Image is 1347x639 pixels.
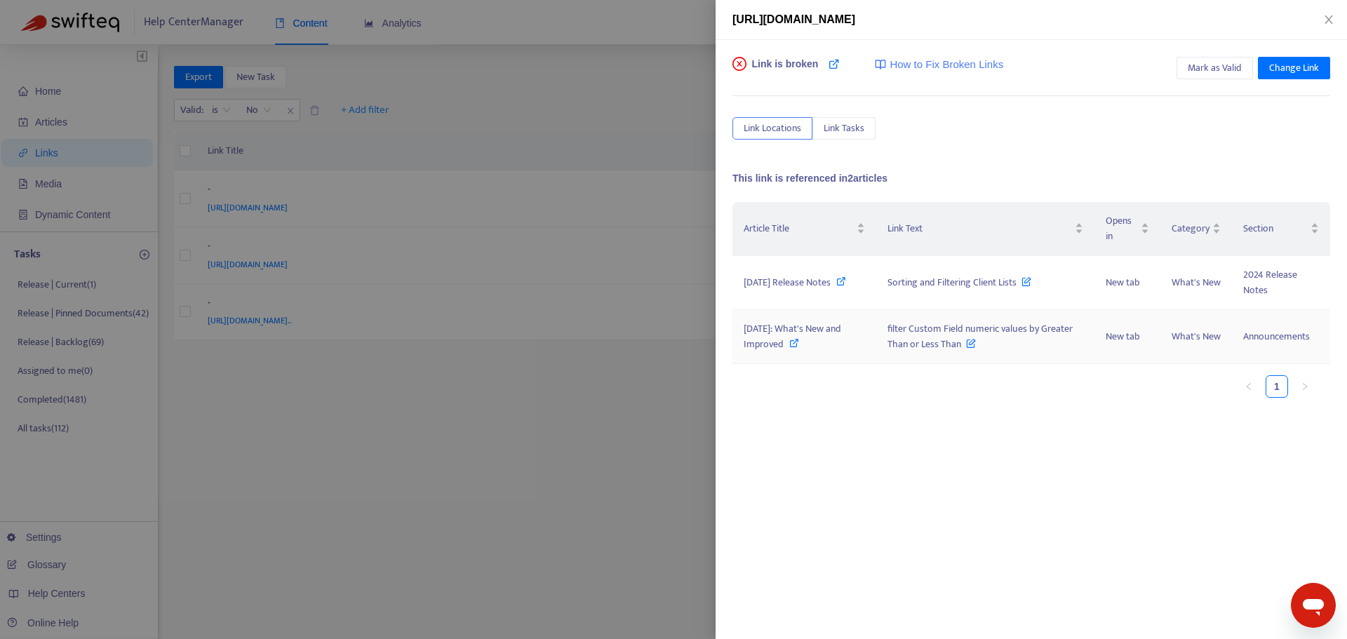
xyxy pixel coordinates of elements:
img: image-link [875,59,886,70]
button: left [1238,375,1260,398]
span: left [1245,382,1253,391]
span: [DATE] Release Notes [744,274,831,290]
span: Opens in [1106,213,1138,244]
th: Category [1160,202,1232,256]
button: Change Link [1258,57,1330,79]
th: Opens in [1094,202,1160,256]
th: Link Text [876,202,1094,256]
span: What's New [1172,328,1221,344]
th: Section [1232,202,1330,256]
span: How to Fix Broken Links [890,57,1003,73]
button: Mark as Valid [1177,57,1253,79]
span: What's New [1172,274,1221,290]
span: [URL][DOMAIN_NAME] [732,13,855,25]
span: Change Link [1269,60,1319,76]
span: [DATE]: What's New and Improved [744,321,841,352]
button: right [1294,375,1316,398]
span: 2024 Release Notes [1243,267,1297,298]
span: Sorting and Filtering Client Lists [887,274,1031,290]
span: Mark as Valid [1188,60,1242,76]
li: 1 [1266,375,1288,398]
span: This link is referenced in 2 articles [732,173,887,184]
span: right [1301,382,1309,391]
span: Link is broken [752,57,819,85]
th: Article Title [732,202,876,256]
span: Article Title [744,221,854,236]
a: How to Fix Broken Links [875,57,1003,73]
span: close [1323,14,1334,25]
button: Link Locations [732,117,812,140]
span: New tab [1106,328,1140,344]
li: Next Page [1294,375,1316,398]
span: Link Locations [744,121,801,136]
span: Link Text [887,221,1071,236]
span: Link Tasks [824,121,864,136]
span: Section [1243,221,1308,236]
span: close-circle [732,57,746,71]
span: Category [1172,221,1209,236]
li: Previous Page [1238,375,1260,398]
span: filter Custom Field numeric values by Greater Than or Less Than [887,321,1073,352]
span: New tab [1106,274,1140,290]
button: Link Tasks [812,117,876,140]
span: Announcements [1243,328,1310,344]
iframe: Button to launch messaging window [1291,583,1336,628]
a: 1 [1266,376,1287,397]
button: Close [1319,13,1339,27]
